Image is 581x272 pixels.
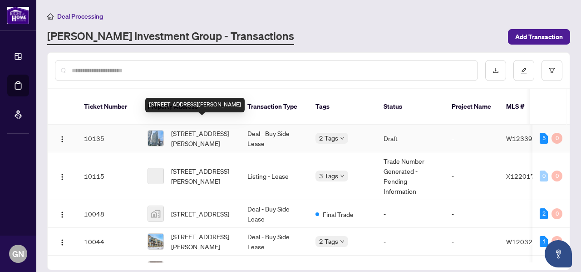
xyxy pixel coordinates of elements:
th: Project Name [444,89,499,125]
div: 0 [540,171,548,181]
div: 0 [551,208,562,219]
span: down [340,239,345,244]
img: thumbnail-img [148,234,163,249]
a: [PERSON_NAME] Investment Group - Transactions [47,29,294,45]
div: 0 [551,236,562,247]
div: 2 [540,208,548,219]
td: Draft [376,125,444,152]
td: 10048 [77,200,140,228]
td: Deal - Buy Side Lease [240,125,308,152]
td: - [444,125,499,152]
td: Deal - Buy Side Lease [240,200,308,228]
td: - [444,152,499,200]
td: Listing - Lease [240,152,308,200]
button: filter [542,60,562,81]
span: edit [521,67,527,74]
span: 3 Tags [319,171,338,181]
button: download [485,60,506,81]
th: Transaction Type [240,89,308,125]
th: Status [376,89,444,125]
td: 10135 [77,125,140,152]
span: W12339777 [506,134,545,142]
td: Deal - Buy Side Lease [240,228,308,256]
button: Logo [55,169,69,183]
div: 1 [540,236,548,247]
span: filter [549,67,555,74]
img: thumbnail-img [148,206,163,222]
div: [STREET_ADDRESS][PERSON_NAME] [145,98,245,112]
td: - [444,200,499,228]
img: logo [7,7,29,24]
td: - [376,228,444,256]
td: 10115 [77,152,140,200]
button: Logo [55,234,69,249]
img: Logo [59,239,66,246]
div: 0 [551,133,562,144]
span: download [492,67,499,74]
div: 5 [540,133,548,144]
span: [STREET_ADDRESS][PERSON_NAME] [171,232,233,252]
button: Logo [55,207,69,221]
td: - [376,200,444,228]
button: Open asap [545,240,572,267]
span: down [340,136,345,141]
span: Final Trade [323,209,354,219]
span: GN [12,247,24,260]
span: X12201753 [506,172,543,180]
td: Trade Number Generated - Pending Information [376,152,444,200]
span: [STREET_ADDRESS][PERSON_NAME] [171,166,233,186]
span: Add Transaction [515,30,563,44]
span: [STREET_ADDRESS] [171,209,229,219]
img: Logo [59,136,66,143]
span: down [340,174,345,178]
div: 0 [551,171,562,181]
th: Tags [308,89,376,125]
th: Ticket Number [77,89,140,125]
span: 2 Tags [319,133,338,143]
img: Logo [59,211,66,218]
td: - [444,228,499,256]
button: Logo [55,131,69,146]
span: W12032207 [506,237,545,246]
th: Property Address [140,89,240,125]
td: 10044 [77,228,140,256]
img: Logo [59,173,66,181]
span: home [47,13,54,20]
button: Add Transaction [508,29,570,45]
img: thumbnail-img [148,131,163,146]
span: [STREET_ADDRESS][PERSON_NAME] [171,128,233,148]
span: Deal Processing [57,12,103,20]
th: MLS # [499,89,553,125]
button: edit [513,60,534,81]
span: 2 Tags [319,236,338,247]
